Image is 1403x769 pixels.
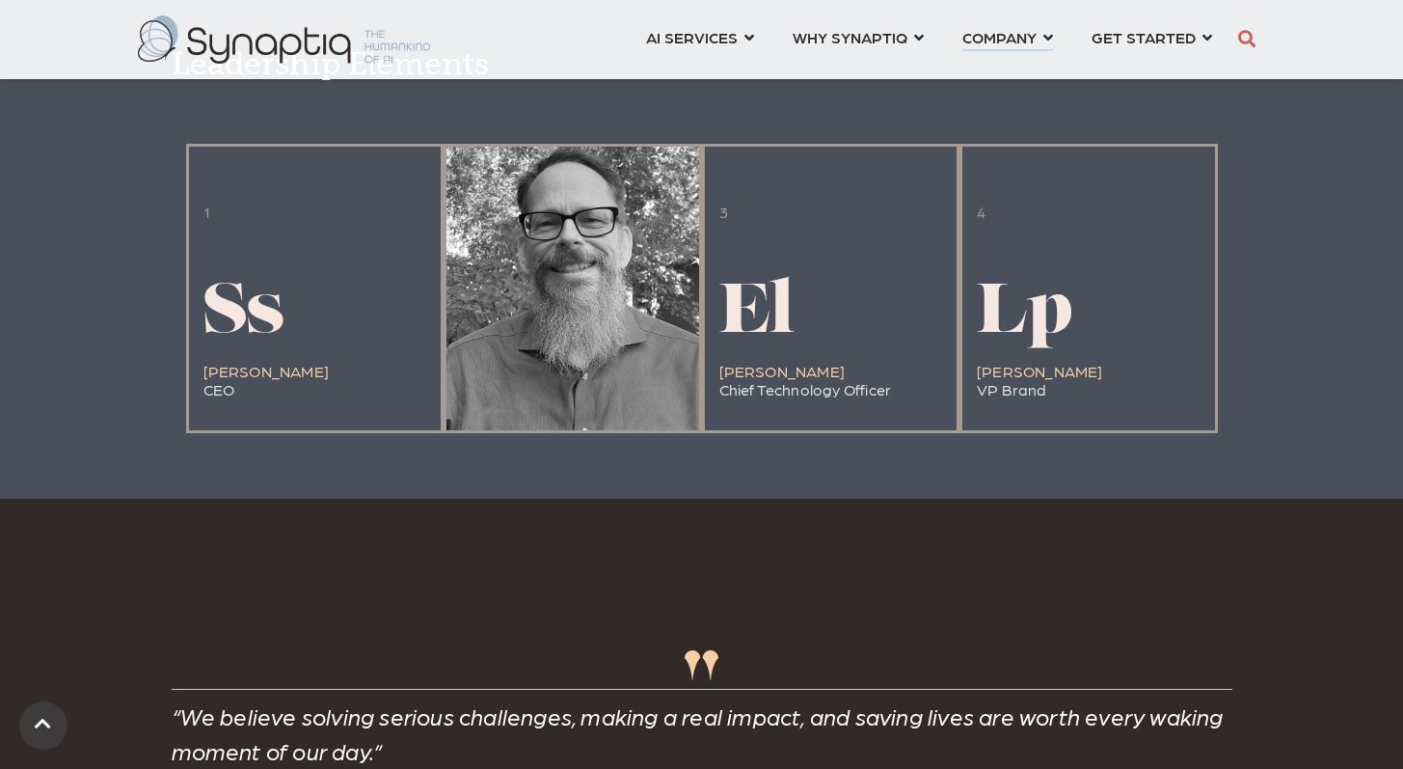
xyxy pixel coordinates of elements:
[646,19,754,55] a: AI SERVICES
[793,19,924,55] a: WHY SYNAPTIQ
[203,362,330,380] span: [PERSON_NAME]
[719,203,728,221] span: 3
[719,362,846,380] span: [PERSON_NAME]
[172,701,1224,764] span: “We believe solving serious challenges, making a real impact, and saving lives are worth every wa...
[646,24,738,50] span: AI SERVICES
[793,24,907,50] span: WHY SYNAPTIQ
[203,280,284,349] span: Ss
[719,380,892,398] span: Chief Technology Officer
[203,380,235,398] span: CEO
[719,280,795,349] span: El
[627,5,1231,74] nav: menu
[138,15,430,64] img: synaptiq logo-2
[1092,24,1196,50] span: GET STARTED
[977,280,1073,349] span: Lp
[203,203,210,221] span: 1
[685,650,718,680] img: quote-10
[1092,19,1212,55] a: GET STARTED
[977,203,985,221] span: 4
[977,362,1103,380] span: [PERSON_NAME]
[962,19,1053,55] a: COMPANY
[962,24,1037,50] span: COMPANY
[977,380,1047,398] span: VP Brand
